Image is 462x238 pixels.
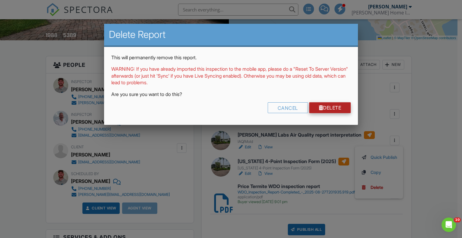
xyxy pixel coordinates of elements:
iframe: Intercom live chat [442,218,456,232]
div: Cancel [268,102,308,113]
p: WARNING: If you have already imported this inspection to the mobile app, please do a "Reset To Se... [111,66,351,86]
h2: Delete Report [109,29,353,41]
p: Are you sure you want to do this? [111,91,351,97]
p: This will permanently remove this report. [111,54,351,61]
a: Delete [309,102,351,113]
span: 10 [454,218,461,222]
